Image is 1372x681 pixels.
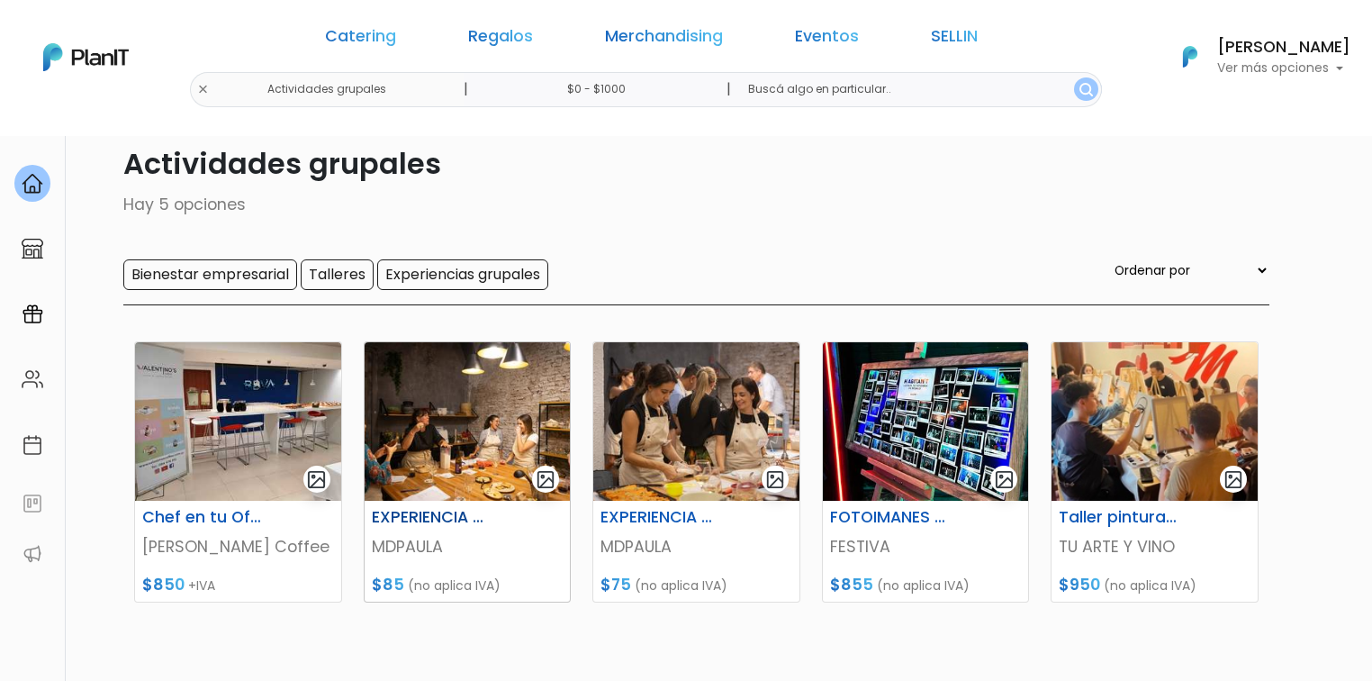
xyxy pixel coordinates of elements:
div: ¿Necesitás ayuda? [93,17,259,52]
img: feedback-78b5a0c8f98aac82b08bfc38622c3050aee476f2c9584af64705fc4e61158814.svg [22,493,43,514]
img: thumb_WhatsApp_Image_2025-04-11_at_15.49.58__1_.jpeg [823,342,1029,501]
span: (no aplica IVA) [1104,577,1196,595]
span: (no aplica IVA) [408,577,501,595]
p: Hay 5 opciones [103,193,1269,216]
img: search_button-432b6d5273f82d61273b3651a40e1bd1b912527efae98b1b7a1b2c0702e16a8d.svg [1079,83,1093,96]
a: gallery-light Chef en tu Oficina [PERSON_NAME] Coffee $850 +IVA [134,341,342,603]
img: calendar-87d922413cdce8b2cf7b7f5f62616a5cf9e4887200fb71536465627b3292af00.svg [22,434,43,456]
p: MDPAULA [600,535,792,558]
img: people-662611757002400ad9ed0e3c099ab2801c6687ba6c219adb57efc949bc21e19d.svg [22,368,43,390]
img: gallery-light [536,469,556,490]
img: home-e721727adea9d79c4d83392d1f703f7f8bce08238fde08b1acbfd93340b81755.svg [22,173,43,195]
img: PlanIt Logo [1170,37,1210,77]
a: Eventos [795,29,859,50]
h6: Taller pintura en la oficina [1048,508,1190,527]
img: PlanIt Logo [43,43,129,71]
p: | [727,78,731,100]
img: gallery-light [994,469,1015,490]
p: TU ARTE Y VINO [1059,535,1250,558]
input: Talleres [301,259,374,290]
h6: Chef en tu Oficina [131,508,274,527]
p: Actividades grupales [103,142,1269,186]
img: partners-52edf745621dab592f3b2c58e3bca9d71375a7ef29c3b500c9f145b62cc070d4.svg [22,543,43,565]
span: $950 [1059,574,1100,595]
button: PlanIt Logo [PERSON_NAME] Ver más opciones [1160,33,1350,80]
img: marketplace-4ceaa7011d94191e9ded77b95e3339b90024bf715f7c57f8cf31f2d8c509eaba.svg [22,238,43,259]
p: | [464,78,468,100]
span: $85 [372,574,404,595]
span: $850 [142,574,185,595]
img: thumb_WhatsApp_Image_2025-04-01_at_15.31.49__2_.jpeg [365,342,571,501]
a: Catering [325,29,396,50]
img: thumb_WhatsApp_Image_2022-05-03_at_13.49.04.jpeg [135,342,341,501]
p: FESTIVA [830,535,1022,558]
p: [PERSON_NAME] Coffee [142,535,334,558]
span: $75 [600,574,631,595]
input: Bienestar empresarial [123,259,297,290]
h6: [PERSON_NAME] [1217,40,1350,56]
a: gallery-light EXPERIENCIA GASTRONOMICA MDPAULA $85 (no aplica IVA) [364,341,572,603]
span: (no aplica IVA) [635,577,727,595]
a: SELLIN [931,29,978,50]
h6: EXPERIENCIA GASTRONOMICA 2 [590,508,732,527]
img: thumb_WhatsApp_Image_2025-04-01_at_15.31.48.jpeg [593,342,799,501]
h6: EXPERIENCIA GASTRONOMICA [361,508,503,527]
img: gallery-light [765,469,786,490]
input: Buscá algo en particular.. [734,72,1102,107]
img: close-6986928ebcb1d6c9903e3b54e860dbc4d054630f23adef3a32610726dff6a82b.svg [197,84,209,95]
img: thumb_D6814F5D-7A98-45F1-976D-876BABEF358B.jpeg [1052,342,1258,501]
span: (no aplica IVA) [877,577,970,595]
p: Ver más opciones [1217,62,1350,75]
input: Experiencias grupales [377,259,548,290]
a: Regalos [468,29,533,50]
p: MDPAULA [372,535,564,558]
img: campaigns-02234683943229c281be62815700db0a1741e53638e28bf9629b52c665b00959.svg [22,304,43,325]
a: gallery-light Taller pintura en la oficina TU ARTE Y VINO $950 (no aplica IVA) [1051,341,1259,603]
img: gallery-light [306,469,327,490]
a: Merchandising [605,29,723,50]
span: +IVA [188,577,215,595]
img: gallery-light [1223,469,1244,490]
a: gallery-light FOTOIMANES PARA EVENTOS FESTIVA $855 (no aplica IVA) [822,341,1030,603]
h6: FOTOIMANES PARA EVENTOS [819,508,961,527]
a: gallery-light EXPERIENCIA GASTRONOMICA 2 MDPAULA $75 (no aplica IVA) [592,341,800,603]
span: $855 [830,574,873,595]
